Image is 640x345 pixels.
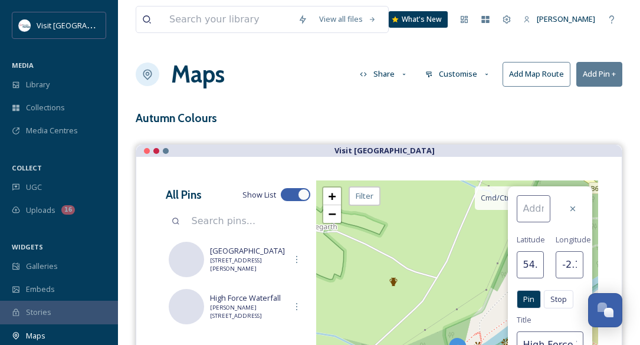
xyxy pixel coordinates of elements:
[26,330,45,341] span: Maps
[136,110,217,127] h3: Autumn Colours
[556,251,583,278] input: -1.7500
[12,61,34,70] span: MEDIA
[334,145,435,156] strong: Visit [GEOGRAPHIC_DATA]
[210,245,286,257] span: [GEOGRAPHIC_DATA]
[481,192,570,203] span: Cmd/Ctrl + Scroll to Zoom
[210,257,286,274] span: [STREET_ADDRESS][PERSON_NAME]
[242,189,276,201] span: Show List
[37,19,128,31] span: Visit [GEOGRAPHIC_DATA]
[517,314,531,326] span: Title
[517,195,551,222] input: Address Search
[12,163,42,172] span: COLLECT
[523,294,534,305] span: Pin
[537,14,595,24] span: [PERSON_NAME]
[26,205,55,216] span: Uploads
[550,294,567,305] span: Stop
[26,284,55,295] span: Embeds
[389,11,448,28] a: What's New
[588,293,622,327] button: Open Chat
[503,62,570,86] button: Add Map Route
[210,293,286,304] span: High Force Waterfall
[163,6,292,32] input: Search your library
[323,188,341,205] a: Zoom in
[517,251,544,278] input: 54.6667
[26,182,42,193] span: UGC
[171,57,225,92] a: Maps
[12,242,43,251] span: WIDGETS
[354,63,414,86] button: Share
[61,205,75,215] div: 16
[210,304,286,321] span: [PERSON_NAME][STREET_ADDRESS]
[329,189,336,203] span: +
[26,102,65,113] span: Collections
[556,234,591,245] span: Longitude
[186,208,310,234] input: Search pins...
[26,307,51,318] span: Stories
[323,205,341,223] a: Zoom out
[419,63,497,86] button: Customise
[517,234,545,245] span: Latitude
[313,8,382,31] a: View all files
[26,79,50,90] span: Library
[26,125,78,136] span: Media Centres
[19,19,31,31] img: 1680077135441.jpeg
[329,206,336,221] span: −
[517,8,601,31] a: [PERSON_NAME]
[349,186,380,206] div: Filter
[576,62,622,86] button: Add Pin +
[166,186,202,203] h3: All Pins
[26,261,58,272] span: Galleries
